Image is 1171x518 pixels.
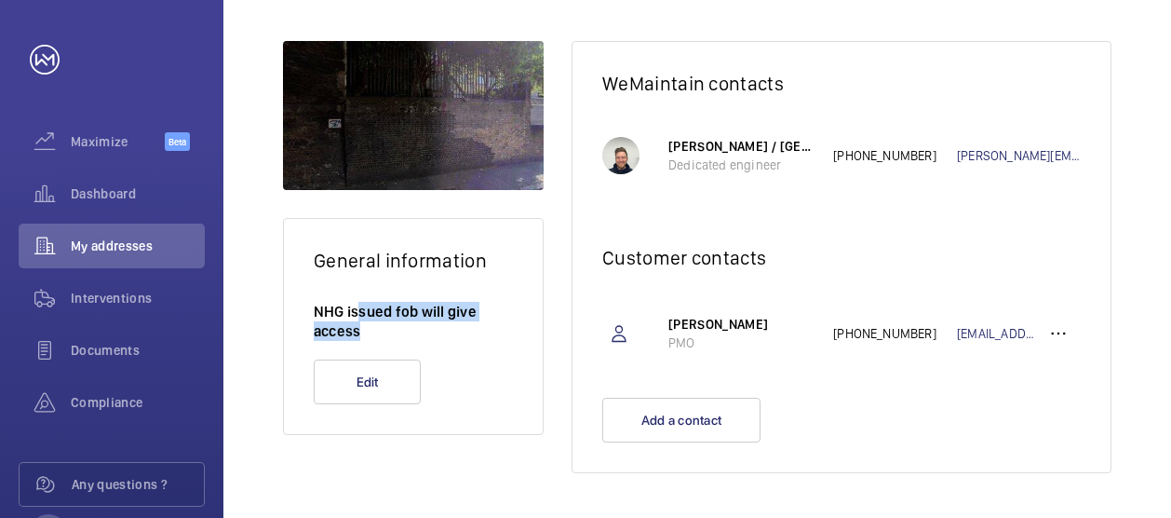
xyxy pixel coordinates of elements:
[668,315,814,334] p: [PERSON_NAME]
[957,324,1036,343] a: [EMAIL_ADDRESS][DOMAIN_NAME]
[314,360,421,404] button: Edit
[71,132,165,151] span: Maximize
[71,289,205,307] span: Interventions
[833,146,957,165] p: [PHONE_NUMBER]
[72,475,204,494] span: Any questions ?
[71,184,205,203] span: Dashboard
[957,146,1081,165] a: [PERSON_NAME][EMAIL_ADDRESS][DOMAIN_NAME]
[602,398,760,443] button: Add a contact
[71,341,205,360] span: Documents
[165,132,190,151] span: Beta
[668,156,814,174] p: Dedicated engineer
[668,334,814,352] p: PMO
[833,324,957,343] p: [PHONE_NUMBER]
[71,393,205,412] span: Compliance
[668,137,814,156] p: [PERSON_NAME] / [GEOGRAPHIC_DATA] [GEOGRAPHIC_DATA]
[71,237,205,255] span: My addresses
[314,249,513,272] h2: General information
[602,72,1081,95] h2: WeMaintain contacts
[314,302,513,341] p: NHG issued fob will give access
[602,246,1081,269] h2: Customer contacts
